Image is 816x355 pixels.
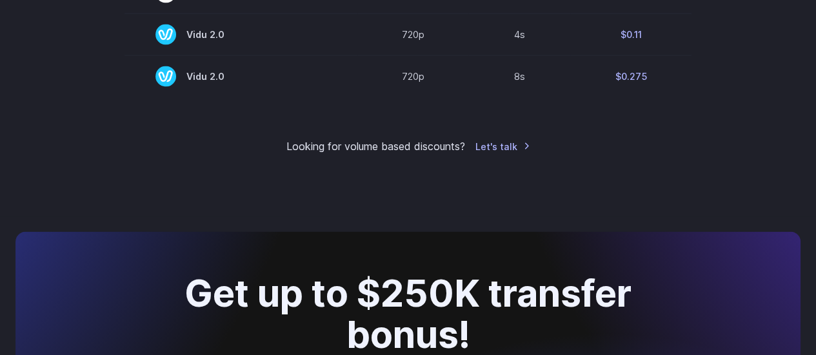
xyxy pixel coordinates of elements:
[357,55,468,97] td: 720p
[468,14,570,55] td: 4s
[357,14,468,55] td: 720p
[570,55,692,97] td: $0.275
[127,273,689,355] h2: Get up to $250K transfer bonus!
[475,139,530,154] a: Let's talk
[155,66,326,87] span: Vidu 2.0
[570,14,692,55] td: $0.11
[286,139,465,155] small: Looking for volume based discounts?
[155,24,326,45] span: Vidu 2.0
[468,55,570,97] td: 8s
